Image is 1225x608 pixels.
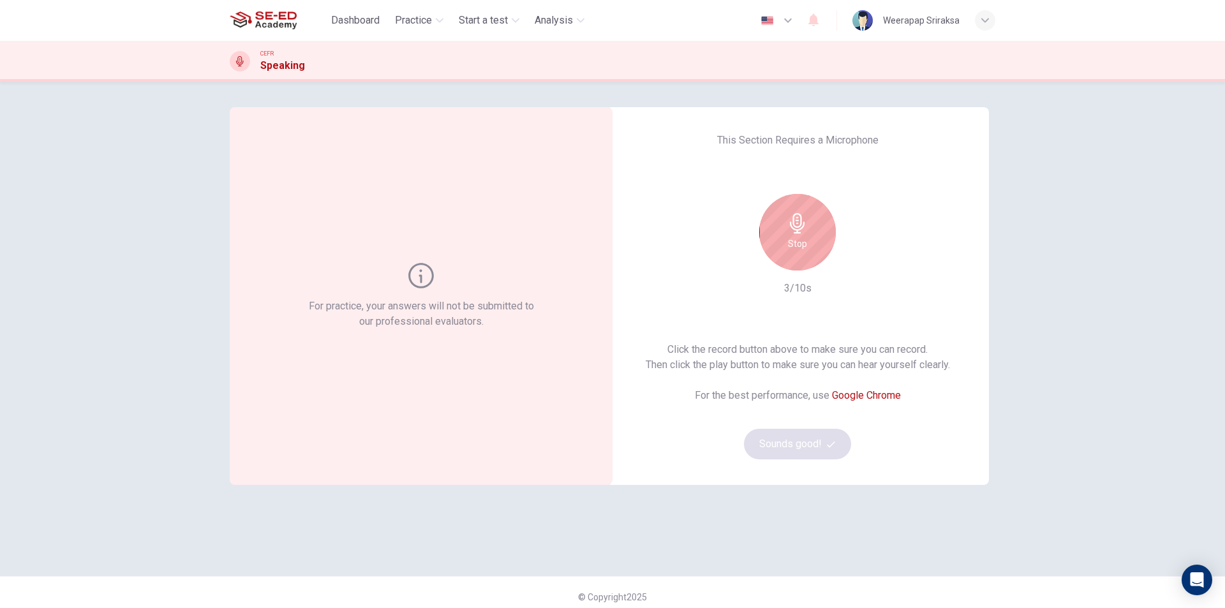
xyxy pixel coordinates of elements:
span: Practice [395,13,432,28]
span: Start a test [459,13,508,28]
a: Google Chrome [832,389,901,401]
span: Dashboard [331,13,380,28]
button: Practice [390,9,449,32]
h6: Click the record button above to make sure you can record. Then click the play button to make sur... [646,342,950,373]
h6: For practice, your answers will not be submitted to our professional evaluators. [306,299,537,329]
button: Analysis [530,9,590,32]
h6: 3/10s [784,281,812,296]
h6: This Section Requires a Microphone [717,133,879,148]
img: SE-ED Academy logo [230,8,297,33]
span: © Copyright 2025 [578,592,647,602]
img: en [759,16,775,26]
a: SE-ED Academy logo [230,8,326,33]
button: Start a test [454,9,524,32]
img: Profile picture [852,10,873,31]
button: Dashboard [326,9,385,32]
span: CEFR [260,49,274,58]
h6: For the best performance, use [695,388,901,403]
h1: Speaking [260,58,305,73]
span: Analysis [535,13,573,28]
button: Stop [759,194,836,271]
div: Open Intercom Messenger [1182,565,1212,595]
div: Weerapap Sriraksa [883,13,960,28]
h6: Stop [788,236,807,251]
